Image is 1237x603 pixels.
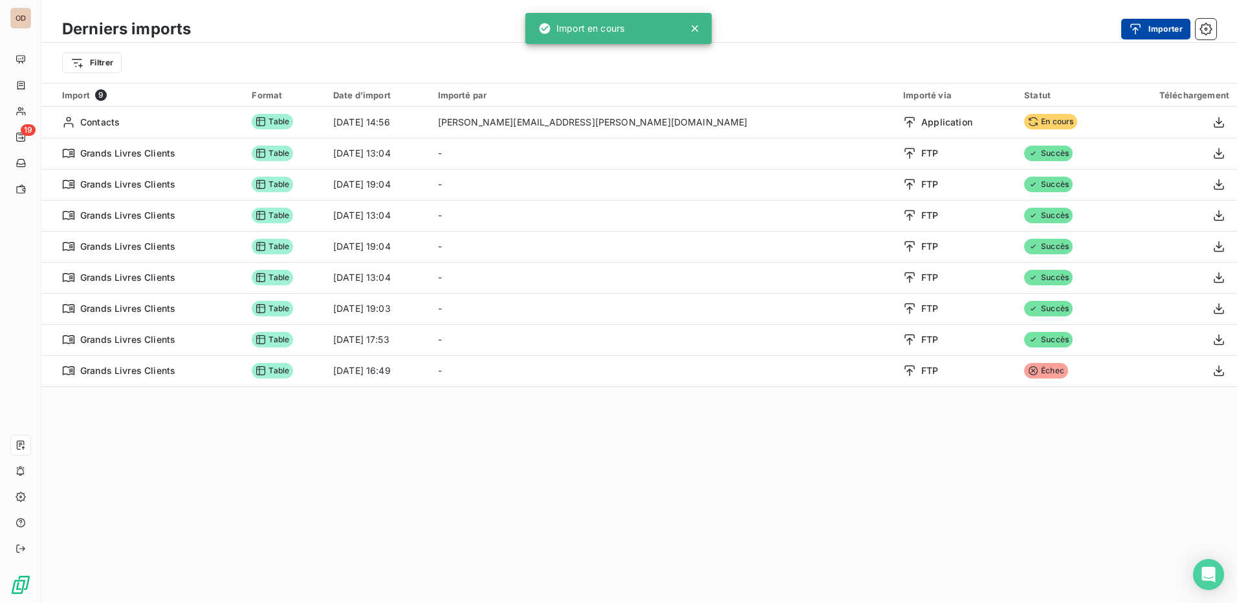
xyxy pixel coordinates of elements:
div: Import [62,89,236,101]
span: Table [252,239,293,254]
span: FTP [921,147,938,160]
span: Grands Livres Clients [80,271,175,284]
span: Application [921,116,972,129]
h3: Derniers imports [62,17,191,41]
span: Grands Livres Clients [80,209,175,222]
span: Succès [1024,239,1073,254]
span: Grands Livres Clients [80,178,175,191]
div: Open Intercom Messenger [1193,559,1224,590]
div: Format [252,90,318,100]
div: Téléchargement [1122,90,1229,100]
span: Grands Livres Clients [80,147,175,160]
span: Succès [1024,208,1073,223]
div: Importé via [903,90,1009,100]
td: - [430,262,896,293]
td: - [430,293,896,324]
span: Table [252,177,293,192]
div: Importé par [438,90,888,100]
span: Table [252,146,293,161]
td: - [430,169,896,200]
span: 9 [95,89,107,101]
td: [DATE] 19:04 [325,169,430,200]
td: [DATE] 16:49 [325,355,430,386]
div: Statut [1024,90,1107,100]
span: FTP [921,364,938,377]
td: [DATE] 13:04 [325,200,430,231]
td: [DATE] 19:03 [325,293,430,324]
div: OD [10,8,31,28]
span: FTP [921,271,938,284]
span: Table [252,301,293,316]
span: FTP [921,178,938,191]
td: - [430,138,896,169]
span: Table [252,114,293,129]
button: Filtrer [62,52,122,73]
td: [DATE] 13:04 [325,138,430,169]
span: Succès [1024,270,1073,285]
td: - [430,200,896,231]
span: Table [252,332,293,347]
td: - [430,324,896,355]
td: [DATE] 17:53 [325,324,430,355]
span: Table [252,270,293,285]
span: Grands Livres Clients [80,333,175,346]
span: Table [252,363,293,378]
span: Grands Livres Clients [80,240,175,253]
div: Date d’import [333,90,422,100]
td: - [430,231,896,262]
div: Import en cours [538,17,624,40]
span: Succès [1024,177,1073,192]
td: [PERSON_NAME][EMAIL_ADDRESS][PERSON_NAME][DOMAIN_NAME] [430,107,896,138]
button: Importer [1121,19,1190,39]
td: - [430,355,896,386]
span: 19 [21,124,36,136]
span: Grands Livres Clients [80,302,175,315]
span: Grands Livres Clients [80,364,175,377]
span: FTP [921,333,938,346]
span: FTP [921,209,938,222]
span: FTP [921,240,938,253]
span: Contacts [80,116,120,129]
span: En cours [1024,114,1077,129]
td: [DATE] 19:04 [325,231,430,262]
span: Échec [1024,363,1068,378]
td: [DATE] 14:56 [325,107,430,138]
td: [DATE] 13:04 [325,262,430,293]
span: Succès [1024,301,1073,316]
img: Logo LeanPay [10,575,31,595]
span: Table [252,208,293,223]
span: Succès [1024,146,1073,161]
span: Succès [1024,332,1073,347]
span: FTP [921,302,938,315]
